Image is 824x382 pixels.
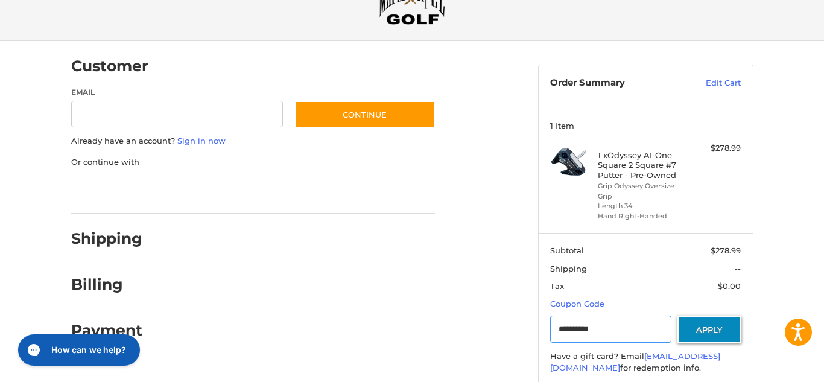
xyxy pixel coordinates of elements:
iframe: Gorgias live chat messenger [12,330,144,370]
span: -- [735,264,741,273]
li: Length 34 [598,201,690,211]
h2: Billing [71,275,142,294]
h4: 1 x Odyssey AI-One Square 2 Square #7 Putter - Pre-Owned [598,150,690,180]
p: Or continue with [71,156,435,168]
iframe: PayPal-venmo [271,180,362,202]
h3: 1 Item [550,121,741,130]
a: Coupon Code [550,299,604,308]
a: Sign in now [177,136,226,145]
a: Edit Cart [680,77,741,89]
h3: Order Summary [550,77,680,89]
h2: Customer [71,57,148,75]
li: Hand Right-Handed [598,211,690,221]
h2: Payment [71,321,142,340]
p: Already have an account? [71,135,435,147]
li: Grip Odyssey Oversize Grip [598,181,690,201]
span: $0.00 [718,281,741,291]
span: Subtotal [550,246,584,255]
span: Shipping [550,264,587,273]
button: Continue [295,101,435,129]
div: Have a gift card? Email for redemption info. [550,351,741,374]
span: $278.99 [711,246,741,255]
iframe: PayPal-paylater [170,180,260,202]
label: Email [71,87,284,98]
input: Gift Certificate or Coupon Code [550,316,671,343]
span: Tax [550,281,564,291]
h2: Shipping [71,229,142,248]
iframe: PayPal-paypal [67,180,157,202]
div: $278.99 [693,142,741,154]
iframe: Google Customer Reviews [724,349,824,382]
button: Apply [677,316,741,343]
